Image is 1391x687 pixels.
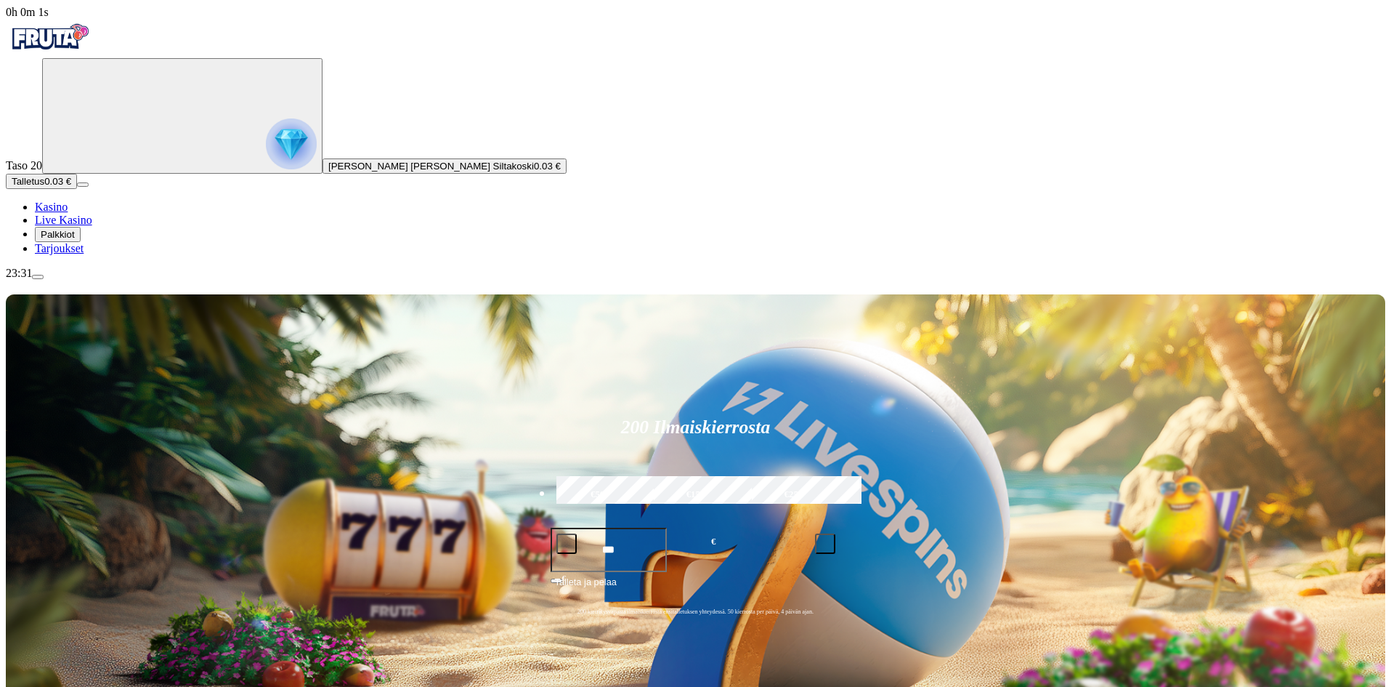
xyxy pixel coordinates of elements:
[551,574,841,602] button: Talleta ja pelaa
[32,275,44,279] button: menu
[650,474,740,516] label: €150
[6,267,32,279] span: 23:31
[35,242,84,254] a: Tarjoukset
[44,176,71,187] span: 0.03 €
[6,19,1385,255] nav: Primary
[35,214,92,226] a: Live Kasino
[6,6,49,18] span: user session time
[711,535,715,549] span: €
[328,161,534,172] span: [PERSON_NAME] [PERSON_NAME] Siltakoski
[12,176,44,187] span: Talletus
[323,158,567,174] button: [PERSON_NAME] [PERSON_NAME] Siltakoski0.03 €
[35,201,68,213] a: Kasino
[266,118,317,169] img: reward progress
[6,174,77,189] button: Talletusplus icon0.03 €
[77,182,89,187] button: menu
[748,474,838,516] label: €250
[6,45,93,57] a: Fruta
[562,574,567,582] span: €
[41,229,75,240] span: Palkkiot
[42,58,323,174] button: reward progress
[6,159,42,172] span: Taso 20
[6,201,1385,255] nav: Main menu
[35,227,81,242] button: Palkkiot
[555,575,617,601] span: Talleta ja pelaa
[534,161,561,172] span: 0.03 €
[553,474,643,516] label: €50
[815,534,835,554] button: plus icon
[556,534,577,554] button: minus icon
[6,19,93,55] img: Fruta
